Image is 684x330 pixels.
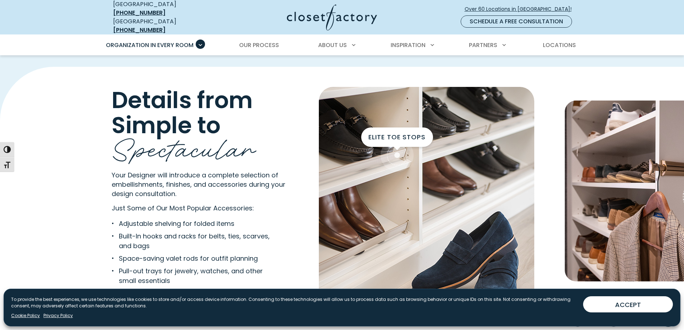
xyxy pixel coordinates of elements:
[287,4,377,31] img: Closet Factory Logo
[112,109,220,141] span: Simple to
[583,296,673,312] button: ACCEPT
[319,87,534,313] img: Shoe Shelves with luxury toe stops
[465,5,577,13] span: Over 60 Locations in [GEOGRAPHIC_DATA]!
[112,231,276,251] li: Built-In hooks and racks for belts, ties, scarves, and bags
[112,84,253,116] span: Details from
[112,266,276,285] li: Pull-out trays for jewelry, watches, and other small essentials
[112,203,299,213] p: Just Some of Our Most Popular Accessories:
[113,17,217,34] div: [GEOGRAPHIC_DATA]
[391,41,425,49] span: Inspiration
[113,26,166,34] a: [PHONE_NUMBER]
[112,125,255,167] span: Spectacular
[239,41,279,49] span: Our Process
[11,296,577,309] p: To provide the best experiences, we use technologies like cookies to store and/or access device i...
[464,3,578,15] a: Over 60 Locations in [GEOGRAPHIC_DATA]!
[112,171,285,198] span: Your Designer will introduce a complete selection of embellishments, finishes, and accessories du...
[112,219,276,228] li: Adjustable shelving for folded items
[43,312,73,319] a: Privacy Policy
[318,41,347,49] span: About Us
[469,41,497,49] span: Partners
[113,9,166,17] a: [PHONE_NUMBER]
[461,15,572,28] a: Schedule a Free Consultation
[101,35,583,55] nav: Primary Menu
[368,134,425,141] span: Elite Toe Stops
[11,312,40,319] a: Cookie Policy
[112,254,276,263] li: Space-saving valet rods for outfit planning
[543,41,576,49] span: Locations
[106,41,194,49] span: Organization in Every Room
